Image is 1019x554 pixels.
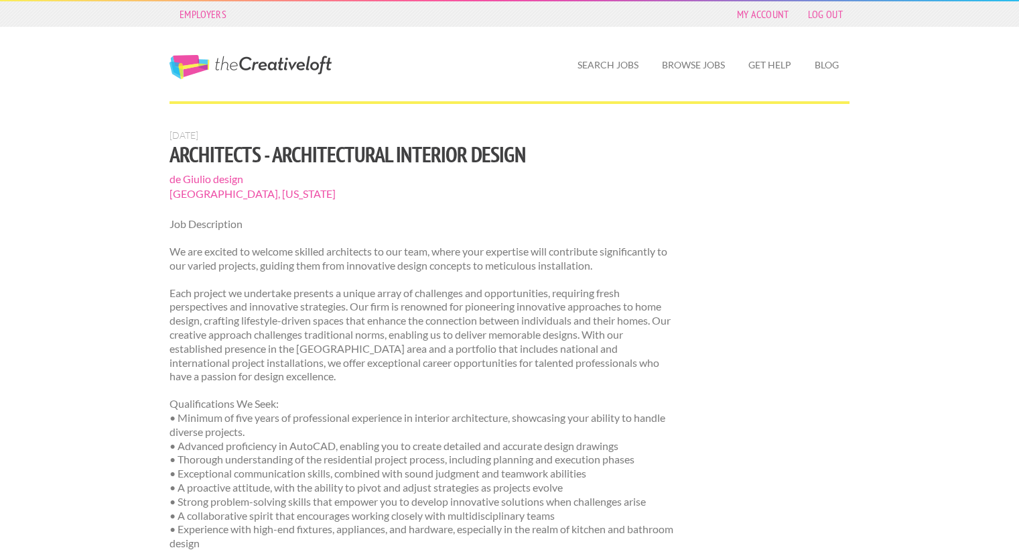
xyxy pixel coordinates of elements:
[169,217,674,231] p: Job Description
[169,172,674,186] span: de Giulio design
[169,55,332,79] a: The Creative Loft
[169,142,674,166] h1: Architects - Architectural Interior Design
[169,186,674,201] span: [GEOGRAPHIC_DATA], [US_STATE]
[651,50,736,80] a: Browse Jobs
[804,50,850,80] a: Blog
[801,5,850,23] a: Log Out
[173,5,233,23] a: Employers
[567,50,649,80] a: Search Jobs
[738,50,802,80] a: Get Help
[730,5,796,23] a: My Account
[169,286,674,384] p: Each project we undertake presents a unique array of challenges and opportunities, requiring fres...
[169,129,198,141] span: [DATE]
[169,245,674,273] p: We are excited to welcome skilled architects to our team, where your expertise will contribute si...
